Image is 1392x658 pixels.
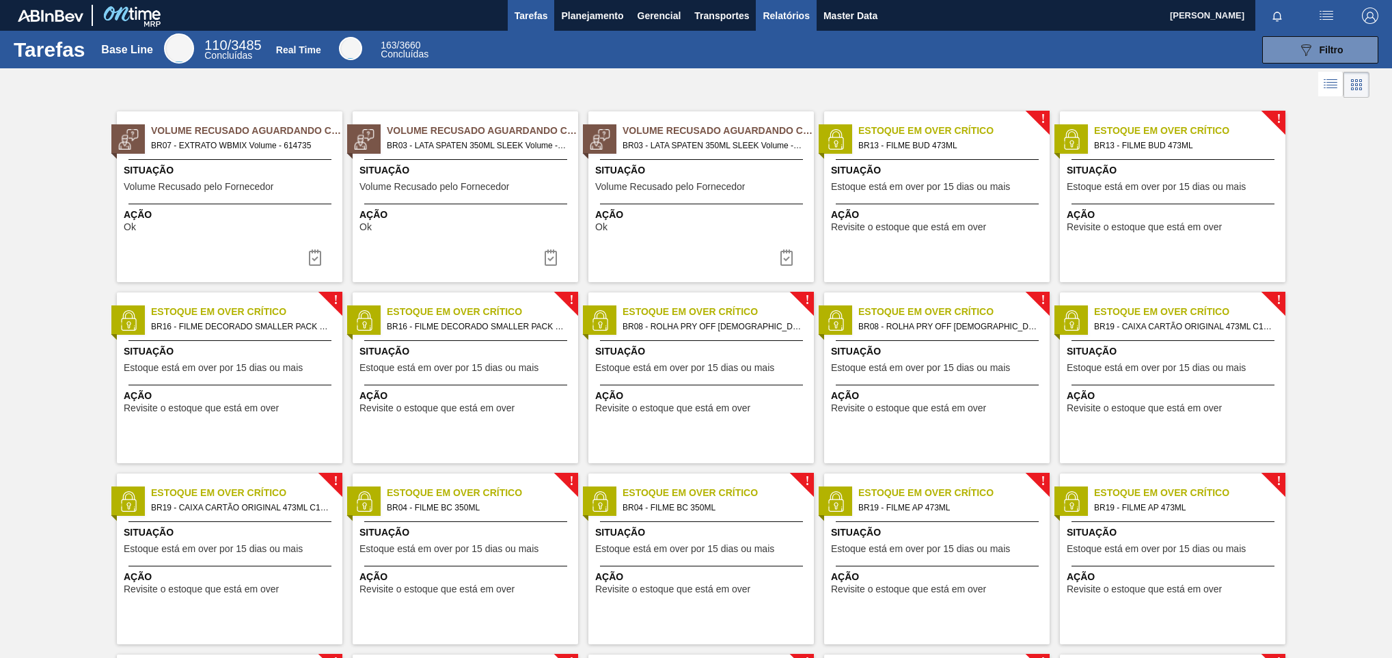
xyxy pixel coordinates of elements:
span: ! [1041,114,1045,124]
span: Revisite o estoque que está em over [359,584,515,594]
span: Transportes [694,8,749,24]
span: Estoque em Over Crítico [858,305,1050,319]
div: Visão em Lista [1318,72,1343,98]
span: Volume Recusado pelo Fornecedor [359,182,509,192]
span: Situação [831,525,1046,540]
span: BR08 - ROLHA PRY OFF BRAHMA 300ML [858,319,1039,334]
span: 110 [204,38,227,53]
span: BR19 - CAIXA CARTÃO ORIGINAL 473ML C12 SLEEK [151,500,331,515]
span: Estoque em Over Crítico [151,305,342,319]
img: status [590,310,610,331]
span: Ação [359,208,575,222]
span: ! [569,295,573,305]
span: ! [805,295,809,305]
span: Situação [595,163,810,178]
span: ! [1041,476,1045,486]
img: TNhmsLtSVTkK8tSr43FrP2fwEKptu5GPRR3wAAAABJRU5ErkJggg== [18,10,83,22]
span: BR08 - ROLHA PRY OFF BRAHMA 300ML [623,319,803,334]
span: Revisite o estoque que está em over [595,403,750,413]
span: Ok [359,222,372,232]
span: Ação [595,389,810,403]
span: Ação [359,570,575,584]
span: Estoque em Over Crítico [858,124,1050,138]
span: Ação [124,389,339,403]
span: Volume Recusado Aguardando Ciência [387,124,578,138]
h1: Tarefas [14,42,85,57]
img: status [825,310,846,331]
span: Situação [831,163,1046,178]
span: Situação [124,344,339,359]
span: Situação [124,525,339,540]
div: Completar tarefa: 30406203 [534,244,567,271]
span: Situação [595,344,810,359]
span: Estoque está em over por 15 dias ou mais [124,363,303,373]
span: BR19 - FILME AP 473ML [858,500,1039,515]
span: Estoque em Over Crítico [1094,486,1285,500]
span: Ação [1067,389,1282,403]
span: Ação [595,570,810,584]
img: status [1061,491,1082,512]
span: BR13 - FILME BUD 473ML [858,138,1039,153]
span: Estoque está em over por 15 dias ou mais [595,544,774,554]
span: Estoque em Over Crítico [623,486,814,500]
span: ! [1277,114,1281,124]
img: status [354,129,374,150]
span: Revisite o estoque que está em over [124,403,279,413]
div: Real Time [276,44,321,55]
img: status [354,310,374,331]
span: Situação [124,163,339,178]
button: icon-task-complete [534,244,567,271]
span: Revisite o estoque que está em over [1067,222,1222,232]
span: Ação [124,570,339,584]
span: Estoque está em over por 15 dias ou mais [124,544,303,554]
div: Base Line [164,33,194,64]
span: ! [1277,295,1281,305]
div: Real Time [339,37,362,60]
button: Filtro [1262,36,1378,64]
img: status [825,491,846,512]
span: Revisite o estoque que está em over [1067,403,1222,413]
span: Ação [1067,208,1282,222]
span: Estoque está em over por 15 dias ou mais [831,363,1010,373]
span: ! [805,476,809,486]
span: Revisite o estoque que está em over [595,584,750,594]
span: Ação [1067,570,1282,584]
span: BR03 - LATA SPATEN 350ML SLEEK Volume - 629876 [387,138,567,153]
img: status [1061,129,1082,150]
div: Completar tarefa: 30405733 [299,244,331,271]
span: Situação [359,525,575,540]
span: Situação [1067,163,1282,178]
div: Base Line [101,44,153,56]
span: Ação [831,389,1046,403]
span: BR16 - FILME DECORADO SMALLER PACK 269ML [151,319,331,334]
span: Relatórios [763,8,809,24]
span: 163 [381,40,396,51]
img: userActions [1318,8,1335,24]
span: Estoque está em over por 15 dias ou mais [1067,182,1246,192]
span: BR03 - LATA SPATEN 350ML SLEEK Volume - 629878 [623,138,803,153]
img: icon-task-complete [543,249,559,266]
span: BR13 - FILME BUD 473ML [1094,138,1274,153]
span: Estoque está em over por 15 dias ou mais [359,363,538,373]
span: Estoque em Over Crítico [151,486,342,500]
img: status [354,491,374,512]
span: Revisite o estoque que está em over [124,584,279,594]
span: Revisite o estoque que está em over [831,403,986,413]
img: status [118,310,139,331]
span: Situação [1067,525,1282,540]
span: Ok [124,222,136,232]
span: ! [333,295,338,305]
span: Estoque em Over Crítico [387,486,578,500]
span: Filtro [1320,44,1343,55]
span: Situação [359,344,575,359]
span: Revisite o estoque que está em over [831,584,986,594]
span: Estoque está em over por 15 dias ou mais [1067,363,1246,373]
span: BR07 - EXTRATO WBMIX Volume - 614735 [151,138,331,153]
span: BR04 - FILME BC 350ML [623,500,803,515]
span: Estoque está em over por 15 dias ou mais [359,544,538,554]
span: / 3485 [204,38,261,53]
span: Planejamento [561,8,623,24]
div: Base Line [204,40,261,60]
div: Completar tarefa: 30406204 [770,244,803,271]
span: Ação [124,208,339,222]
